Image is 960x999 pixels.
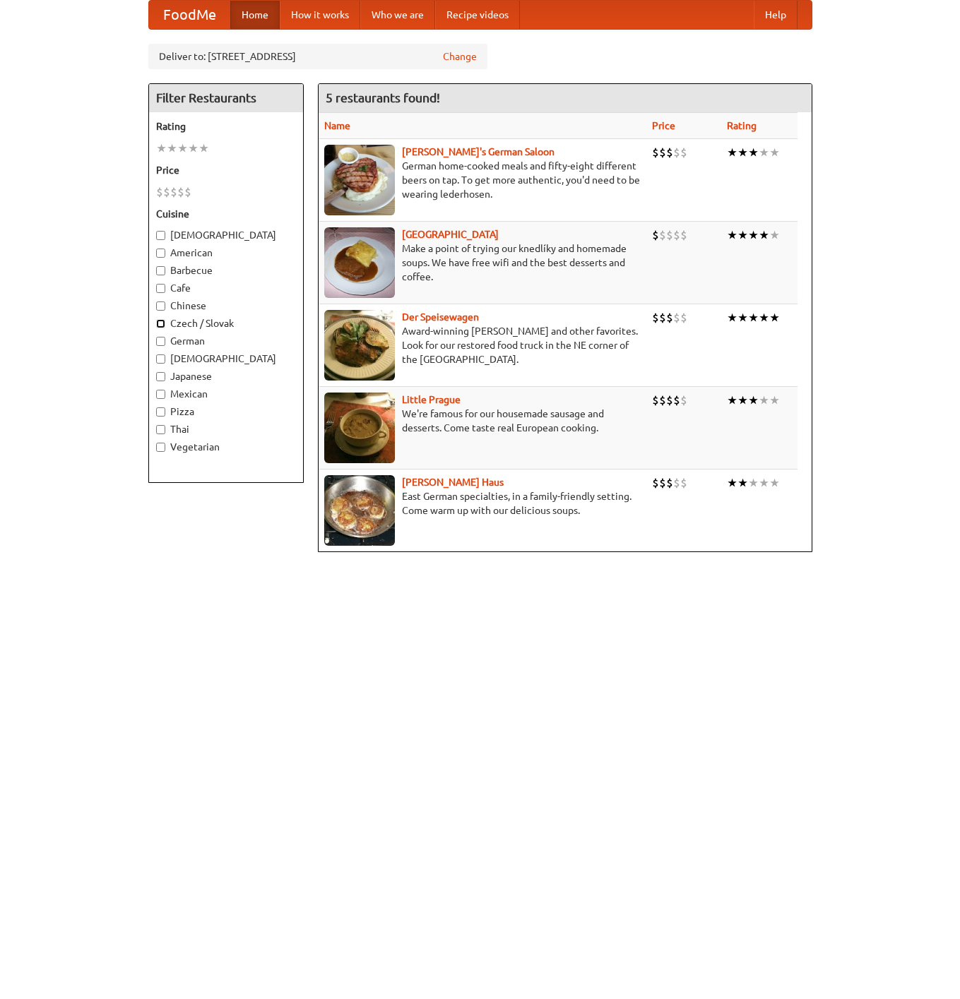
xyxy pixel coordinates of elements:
[666,475,673,491] li: $
[156,231,165,240] input: [DEMOGRAPHIC_DATA]
[402,394,461,405] a: Little Prague
[748,145,759,160] li: ★
[659,145,666,160] li: $
[727,227,737,243] li: ★
[198,140,209,156] li: ★
[727,120,757,131] a: Rating
[156,140,167,156] li: ★
[680,145,687,160] li: $
[324,324,641,366] p: Award-winning [PERSON_NAME] and other favorites. Look for our restored food truck in the NE corne...
[188,140,198,156] li: ★
[156,334,296,348] label: German
[759,310,769,325] li: ★
[177,140,188,156] li: ★
[324,241,641,284] p: Make a point of trying our knedlíky and homemade soups. We have free wifi and the best desserts a...
[326,91,440,104] ng-pluralize: 5 restaurants found!
[666,145,673,160] li: $
[659,227,666,243] li: $
[435,1,520,29] a: Recipe videos
[156,249,165,258] input: American
[673,475,680,491] li: $
[156,443,165,452] input: Vegetarian
[156,352,296,366] label: [DEMOGRAPHIC_DATA]
[737,475,748,491] li: ★
[652,475,659,491] li: $
[673,393,680,408] li: $
[156,440,296,454] label: Vegetarian
[156,405,296,419] label: Pizza
[156,354,165,364] input: [DEMOGRAPHIC_DATA]
[156,284,165,293] input: Cafe
[652,310,659,325] li: $
[156,319,165,328] input: Czech / Slovak
[666,227,673,243] li: $
[727,475,737,491] li: ★
[156,263,296,277] label: Barbecue
[652,227,659,243] li: $
[748,310,759,325] li: ★
[324,475,395,546] img: kohlhaus.jpg
[673,310,680,325] li: $
[156,369,296,383] label: Japanese
[759,227,769,243] li: ★
[163,184,170,200] li: $
[754,1,798,29] a: Help
[759,475,769,491] li: ★
[759,393,769,408] li: ★
[156,301,165,311] input: Chinese
[727,145,737,160] li: ★
[149,1,230,29] a: FoodMe
[184,184,191,200] li: $
[673,227,680,243] li: $
[156,184,163,200] li: $
[156,407,165,417] input: Pizza
[673,145,680,160] li: $
[402,477,504,488] a: [PERSON_NAME] Haus
[156,337,165,346] input: German
[748,227,759,243] li: ★
[666,393,673,408] li: $
[156,246,296,260] label: American
[680,393,687,408] li: $
[156,390,165,399] input: Mexican
[659,310,666,325] li: $
[769,227,780,243] li: ★
[324,489,641,518] p: East German specialties, in a family-friendly setting. Come warm up with our delicious soups.
[769,475,780,491] li: ★
[149,84,303,112] h4: Filter Restaurants
[659,475,666,491] li: $
[680,227,687,243] li: $
[680,310,687,325] li: $
[769,393,780,408] li: ★
[727,393,737,408] li: ★
[737,145,748,160] li: ★
[737,310,748,325] li: ★
[177,184,184,200] li: $
[156,299,296,313] label: Chinese
[230,1,280,29] a: Home
[402,311,479,323] a: Der Speisewagen
[402,229,499,240] a: [GEOGRAPHIC_DATA]
[324,310,395,381] img: speisewagen.jpg
[167,140,177,156] li: ★
[666,310,673,325] li: $
[659,393,666,408] li: $
[737,227,748,243] li: ★
[324,227,395,298] img: czechpoint.jpg
[737,393,748,408] li: ★
[156,425,165,434] input: Thai
[443,49,477,64] a: Change
[170,184,177,200] li: $
[652,120,675,131] a: Price
[324,159,641,201] p: German home-cooked meals and fifty-eight different beers on tap. To get more authentic, you'd nee...
[748,475,759,491] li: ★
[652,393,659,408] li: $
[156,207,296,221] h5: Cuisine
[402,146,555,157] a: [PERSON_NAME]'s German Saloon
[156,163,296,177] h5: Price
[769,310,780,325] li: ★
